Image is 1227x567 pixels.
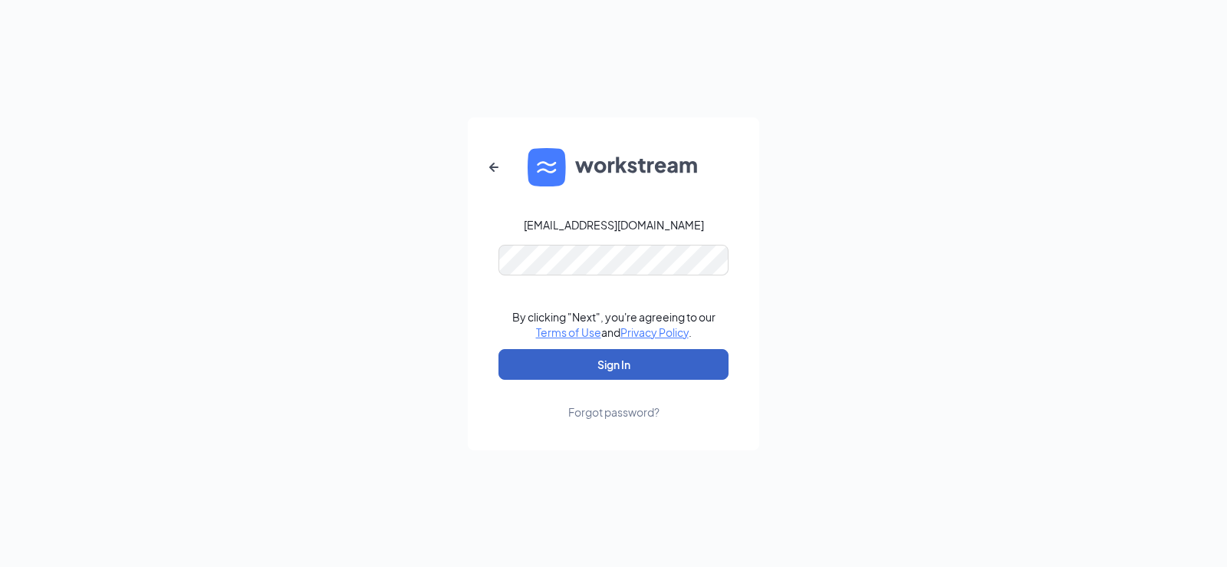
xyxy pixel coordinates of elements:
[536,325,601,339] a: Terms of Use
[620,325,689,339] a: Privacy Policy
[524,217,704,232] div: [EMAIL_ADDRESS][DOMAIN_NAME]
[475,149,512,186] button: ArrowLeftNew
[485,158,503,176] svg: ArrowLeftNew
[512,309,715,340] div: By clicking "Next", you're agreeing to our and .
[498,349,729,380] button: Sign In
[568,404,660,420] div: Forgot password?
[528,148,699,186] img: WS logo and Workstream text
[568,380,660,420] a: Forgot password?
